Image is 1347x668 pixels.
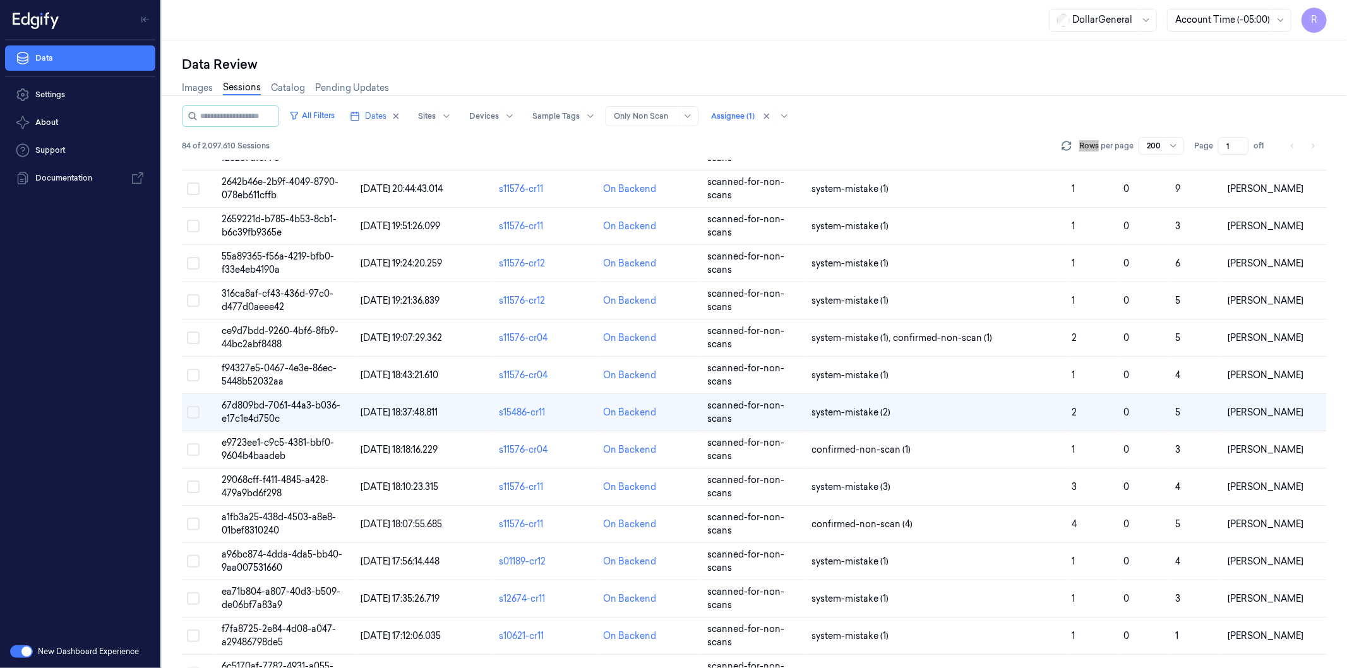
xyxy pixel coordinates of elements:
[135,9,155,30] button: Toggle Navigation
[603,480,656,494] div: On Backend
[1072,258,1075,269] span: 1
[361,258,442,269] span: [DATE] 19:24:20.259
[1254,140,1274,152] span: of 1
[182,140,270,152] span: 84 of 2,097,610 Sessions
[1176,407,1181,418] span: 5
[1123,593,1129,604] span: 0
[499,629,593,643] div: s10621-cr11
[603,182,656,196] div: On Backend
[222,325,338,350] span: ce9d7bdd-9260-4bf6-8fb9-44bc2abf8488
[187,629,200,642] button: Select row
[811,257,889,270] span: system-mistake (1)
[1123,518,1129,530] span: 0
[1176,332,1181,343] span: 5
[811,294,889,307] span: system-mistake (1)
[603,555,656,568] div: On Backend
[707,400,784,424] span: scanned-for-non-scans
[1302,8,1327,33] span: R
[603,331,656,345] div: On Backend
[1228,593,1303,604] span: [PERSON_NAME]
[1228,518,1303,530] span: [PERSON_NAME]
[707,176,784,201] span: scanned-for-non-scans
[1228,258,1303,269] span: [PERSON_NAME]
[603,220,656,233] div: On Backend
[271,81,305,95] a: Catalog
[222,586,340,611] span: ea71b804-a807-40d3-b509-de06bf7a83a9
[499,182,593,196] div: s11576-cr11
[707,511,784,536] span: scanned-for-non-scans
[811,518,913,531] span: confirmed-non-scan (4)
[1072,630,1075,641] span: 1
[187,555,200,568] button: Select row
[361,481,438,492] span: [DATE] 18:10:23.315
[361,630,441,641] span: [DATE] 17:12:06.035
[1228,183,1303,194] span: [PERSON_NAME]
[1072,481,1077,492] span: 3
[1123,332,1129,343] span: 0
[499,369,593,382] div: s11576-cr04
[187,182,200,195] button: Select row
[5,45,155,71] a: Data
[1176,220,1181,232] span: 3
[707,549,784,573] span: scanned-for-non-scans
[1228,332,1303,343] span: [PERSON_NAME]
[1176,258,1181,269] span: 6
[603,518,656,531] div: On Backend
[1176,444,1181,455] span: 3
[1228,556,1303,567] span: [PERSON_NAME]
[1123,407,1129,418] span: 0
[1176,630,1179,641] span: 1
[707,586,784,611] span: scanned-for-non-scans
[811,220,889,233] span: system-mistake (1)
[5,82,155,107] a: Settings
[603,629,656,643] div: On Backend
[361,332,442,343] span: [DATE] 19:07:29.362
[707,251,784,275] span: scanned-for-non-scans
[1072,369,1075,381] span: 1
[361,444,438,455] span: [DATE] 18:18:16.229
[222,176,338,201] span: 2642b46e-2b9f-4049-8790-078eb611cffb
[1228,220,1303,232] span: [PERSON_NAME]
[499,443,593,456] div: s11576-cr04
[603,257,656,270] div: On Backend
[1072,444,1075,455] span: 1
[603,443,656,456] div: On Backend
[222,474,329,499] span: 29068cff-f411-4845-a428-479a9bd6f298
[1072,518,1077,530] span: 4
[1228,295,1303,306] span: [PERSON_NAME]
[361,407,438,418] span: [DATE] 18:37:48.811
[707,288,784,313] span: scanned-for-non-scans
[811,555,889,568] span: system-mistake (1)
[187,331,200,344] button: Select row
[1176,369,1181,381] span: 4
[1072,220,1075,232] span: 1
[499,406,593,419] div: s15486-cr11
[603,369,656,382] div: On Backend
[222,362,337,387] span: f94327e5-0467-4e3e-86ec-5448b52032aa
[345,106,405,126] button: Dates
[5,165,155,191] a: Documentation
[499,220,593,233] div: s11576-cr11
[893,331,992,345] span: confirmed-non-scan (1)
[1284,137,1322,155] nav: pagination
[187,294,200,307] button: Select row
[182,56,1327,73] div: Data Review
[707,213,784,238] span: scanned-for-non-scans
[222,623,336,648] span: f7fa8725-2e84-4d08-a047-a29486798de5
[361,183,443,194] span: [DATE] 20:44:43.014
[1176,295,1181,306] span: 5
[361,518,442,530] span: [DATE] 18:07:55.685
[5,138,155,163] a: Support
[811,406,890,419] span: system-mistake (2)
[499,518,593,531] div: s11576-cr11
[1228,481,1303,492] span: [PERSON_NAME]
[1176,518,1181,530] span: 5
[1123,183,1129,194] span: 0
[1228,630,1303,641] span: [PERSON_NAME]
[1123,258,1129,269] span: 0
[1228,407,1303,418] span: [PERSON_NAME]
[222,400,340,424] span: 67d809bd-7061-44a3-b036-e17c1e4d750c
[1176,556,1181,567] span: 4
[222,511,336,536] span: a1fb3a25-438d-4503-a8e8-01bef8310240
[187,443,200,456] button: Select row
